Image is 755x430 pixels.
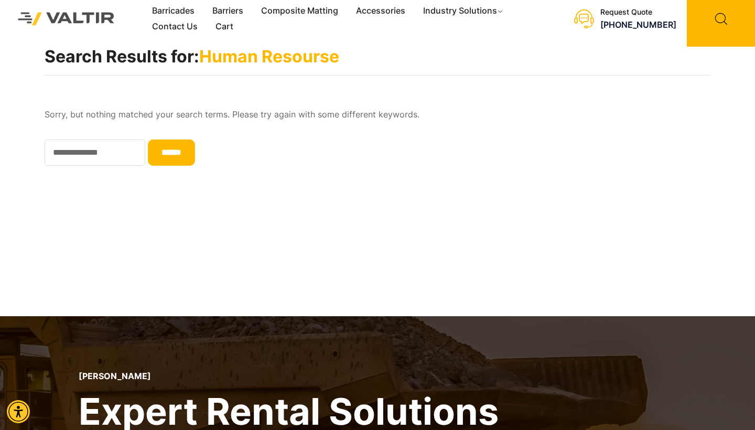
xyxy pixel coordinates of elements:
div: Request Quote [600,8,676,17]
a: Industry Solutions [414,3,513,19]
h1: Search Results for: [45,47,710,76]
p: Sorry, but nothing matched your search terms. Please try again with some different keywords. [45,107,710,123]
div: Accessibility Menu [7,400,30,423]
img: Valtir Rentals [8,2,125,35]
a: Barriers [203,3,252,19]
a: Barricades [143,3,203,19]
a: Cart [207,19,242,35]
a: Contact Us [143,19,207,35]
a: Composite Matting [252,3,347,19]
span: Human Resourse [199,46,339,67]
a: call (888) 496-3625 [600,19,676,30]
input: Search for: [148,139,195,166]
a: Accessories [347,3,414,19]
p: [PERSON_NAME] [79,371,499,381]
